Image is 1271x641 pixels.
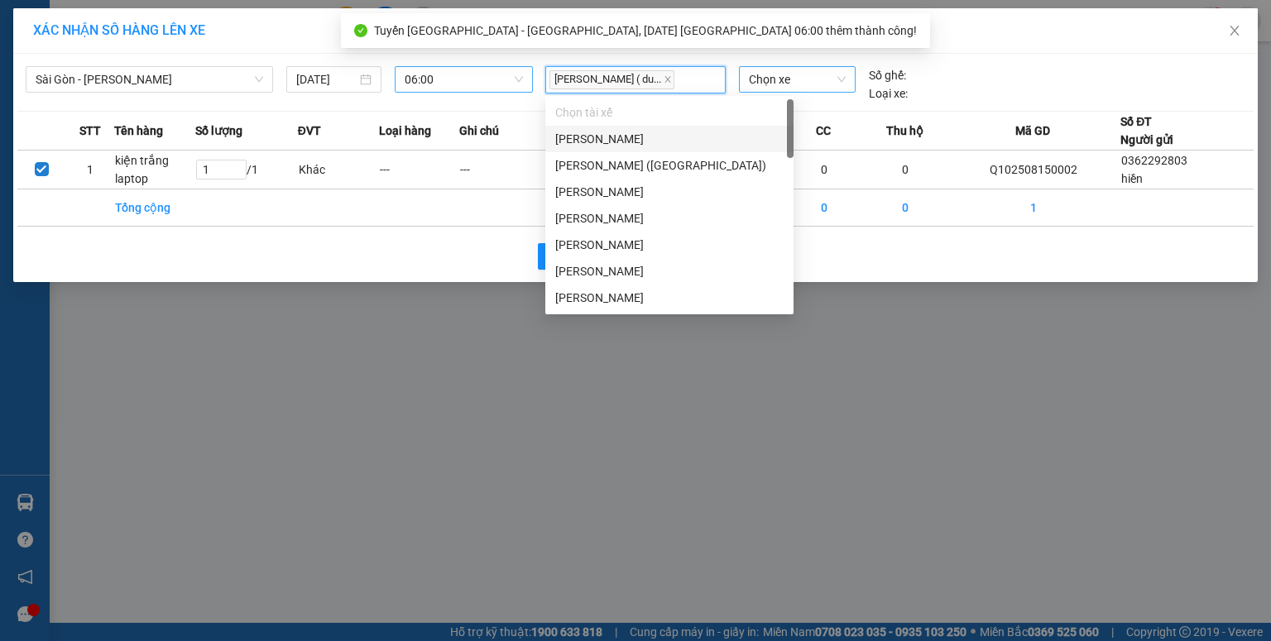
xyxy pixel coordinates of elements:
[555,209,784,227] div: [PERSON_NAME]
[1121,172,1143,185] span: hiền
[405,67,524,92] span: 06:00
[545,179,794,205] div: Phi Nguyên Sa
[784,189,865,227] td: 0
[545,205,794,232] div: Trương Văn Đức
[869,84,908,103] span: Loại xe:
[555,130,784,148] div: [PERSON_NAME]
[1121,154,1187,167] span: 0362292803
[296,70,357,88] input: 15/08/2025
[33,22,205,38] span: XÁC NHẬN SỐ HÀNG LÊN XE
[865,151,946,189] td: 0
[540,189,621,227] td: 1
[1228,24,1241,37] span: close
[555,156,784,175] div: [PERSON_NAME] ([GEOGRAPHIC_DATA])
[114,151,195,189] td: kiện trắng laptop
[540,151,621,189] td: 1
[1211,8,1258,55] button: Close
[549,70,674,89] span: [PERSON_NAME] ( du...
[555,183,784,201] div: [PERSON_NAME]
[886,122,923,140] span: Thu hộ
[66,151,115,189] td: 1
[298,122,321,140] span: ĐVT
[298,151,379,189] td: Khác
[555,289,784,307] div: [PERSON_NAME]
[79,122,101,140] span: STT
[1120,112,1173,149] div: Số ĐT Người gửi
[36,67,263,92] span: Sài Gòn - Phương Lâm
[545,232,794,258] div: Nguyễn Thanh Thời
[195,151,297,189] td: / 1
[545,126,794,152] div: Phạm Văn Chí
[784,151,865,189] td: 0
[749,67,845,92] span: Chọn xe
[545,258,794,285] div: Vũ Đức Thuận
[459,151,540,189] td: ---
[379,151,460,189] td: ---
[869,66,906,84] span: Số ghế:
[555,103,784,122] div: Chọn tài xế
[555,236,784,254] div: [PERSON_NAME]
[946,189,1120,227] td: 1
[555,262,784,280] div: [PERSON_NAME]
[379,122,431,140] span: Loại hàng
[816,122,831,140] span: CC
[545,285,794,311] div: Nguyễn Hữu Nhân
[545,152,794,179] div: Vương Trí Tài (Phú Hoà)
[114,189,195,227] td: Tổng cộng
[865,189,946,227] td: 0
[1015,122,1050,140] span: Mã GD
[538,243,624,270] button: rollbackQuay lại
[946,151,1120,189] td: Q102508150002
[664,75,672,84] span: close
[114,122,163,140] span: Tên hàng
[195,122,242,140] span: Số lượng
[374,24,917,37] span: Tuyến [GEOGRAPHIC_DATA] - [GEOGRAPHIC_DATA], [DATE] [GEOGRAPHIC_DATA] 06:00 thêm thành công!
[354,24,367,37] span: check-circle
[459,122,499,140] span: Ghi chú
[545,99,794,126] div: Chọn tài xế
